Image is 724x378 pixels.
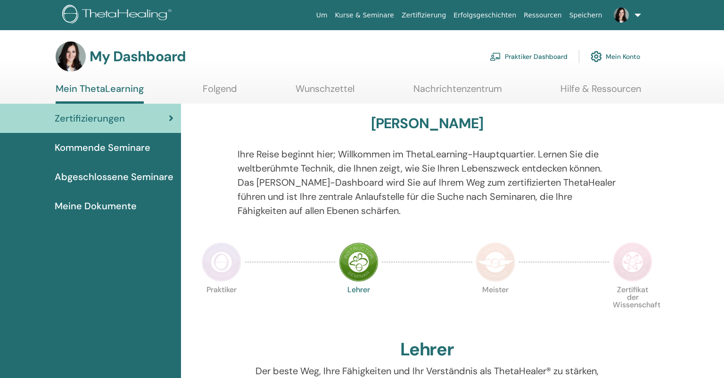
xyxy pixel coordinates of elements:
[296,83,354,101] a: Wunschzettel
[476,286,515,326] p: Meister
[613,242,652,282] img: Certificate of Science
[203,83,237,101] a: Folgend
[55,140,150,155] span: Kommende Seminare
[490,52,501,61] img: chalkboard-teacher.svg
[400,339,454,361] h2: Lehrer
[331,7,398,24] a: Kurse & Seminare
[613,286,652,326] p: Zertifikat der Wissenschaft
[90,48,186,65] h3: My Dashboard
[398,7,450,24] a: Zertifizierung
[413,83,502,101] a: Nachrichtenzentrum
[371,115,484,132] h3: [PERSON_NAME]
[566,7,606,24] a: Speichern
[591,46,640,67] a: Mein Konto
[339,242,378,282] img: Instructor
[450,7,520,24] a: Erfolgsgeschichten
[55,170,173,184] span: Abgeschlossene Seminare
[614,8,629,23] img: default.jpg
[476,242,515,282] img: Master
[62,5,175,26] img: logo.png
[490,46,568,67] a: Praktiker Dashboard
[56,83,144,104] a: Mein ThetaLearning
[313,7,331,24] a: Um
[591,49,602,65] img: cog.svg
[238,147,617,218] p: Ihre Reise beginnt hier; Willkommen im ThetaLearning-Hauptquartier. Lernen Sie die weltberühmte T...
[202,286,241,326] p: Praktiker
[560,83,641,101] a: Hilfe & Ressourcen
[56,41,86,72] img: default.jpg
[339,286,378,326] p: Lehrer
[55,111,125,125] span: Zertifizierungen
[55,199,137,213] span: Meine Dokumente
[520,7,565,24] a: Ressourcen
[202,242,241,282] img: Practitioner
